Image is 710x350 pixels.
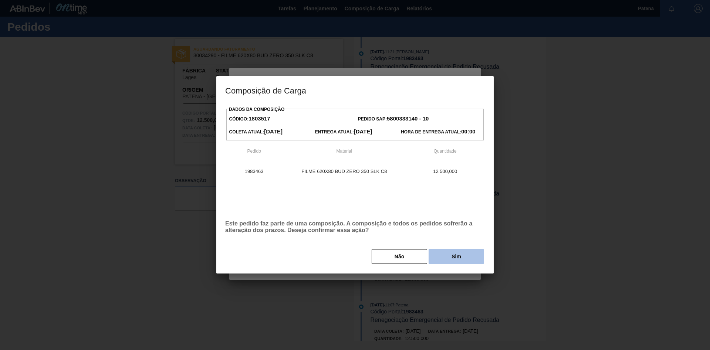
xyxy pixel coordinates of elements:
[216,76,494,104] h3: Composição de Carga
[401,129,475,135] span: Hora de Entrega Atual:
[461,128,475,135] strong: 00:00
[429,249,484,264] button: Sim
[337,149,352,154] span: Material
[248,115,270,122] strong: 1803517
[283,162,405,181] td: FILME 620X80 BUD ZERO 350 SLK C8
[229,116,270,122] span: Código:
[358,116,429,122] span: Pedido SAP:
[434,149,457,154] span: Quantidade
[225,220,485,234] p: Este pedido faz parte de uma composição. A composição e todos os pedidos sofrerão a alteração dos...
[315,129,372,135] span: Entrega Atual:
[354,128,372,135] strong: [DATE]
[372,249,427,264] button: Não
[247,149,261,154] span: Pedido
[264,128,283,135] strong: [DATE]
[405,162,485,181] td: 12.500,000
[229,129,283,135] span: Coleta Atual:
[229,107,284,112] label: Dados da Composição
[387,115,429,122] strong: 5800333140 - 10
[225,162,283,181] td: 1983463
